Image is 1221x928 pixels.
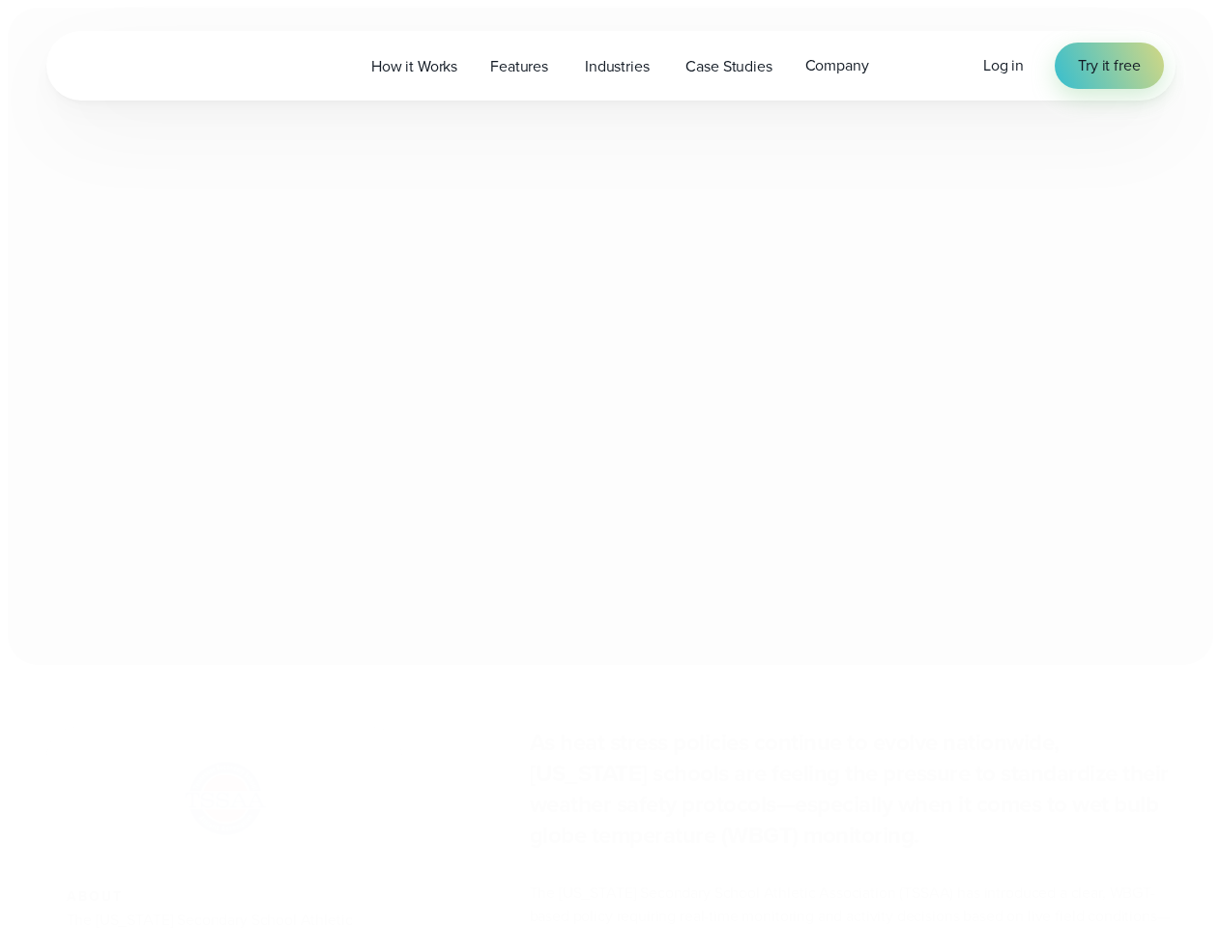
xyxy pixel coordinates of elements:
[490,55,548,78] span: Features
[355,46,474,86] a: How it Works
[1078,54,1140,77] span: Try it free
[371,55,457,78] span: How it Works
[1055,43,1163,89] a: Try it free
[585,55,649,78] span: Industries
[669,46,788,86] a: Case Studies
[685,55,771,78] span: Case Studies
[983,54,1024,76] span: Log in
[983,54,1024,77] a: Log in
[805,54,869,77] span: Company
